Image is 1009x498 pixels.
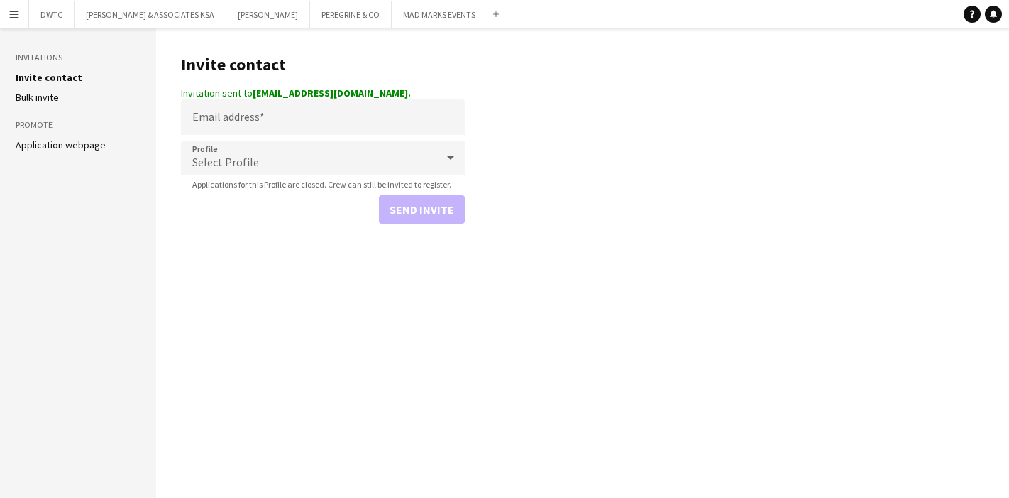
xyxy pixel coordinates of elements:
[29,1,75,28] button: DWTC
[16,139,106,151] a: Application webpage
[310,1,392,28] button: PEREGRINE & CO
[253,87,411,99] strong: [EMAIL_ADDRESS][DOMAIN_NAME].
[181,179,463,190] span: Applications for this Profile are closed. Crew can still be invited to register.
[16,51,140,64] h3: Invitations
[181,87,465,99] div: Invitation sent to
[392,1,487,28] button: MAD MARKS EVENTS
[16,119,140,131] h3: Promote
[181,54,465,75] h1: Invite contact
[16,91,59,104] a: Bulk invite
[226,1,310,28] button: [PERSON_NAME]
[75,1,226,28] button: [PERSON_NAME] & ASSOCIATES KSA
[192,155,259,169] span: Select Profile
[16,71,82,84] a: Invite contact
